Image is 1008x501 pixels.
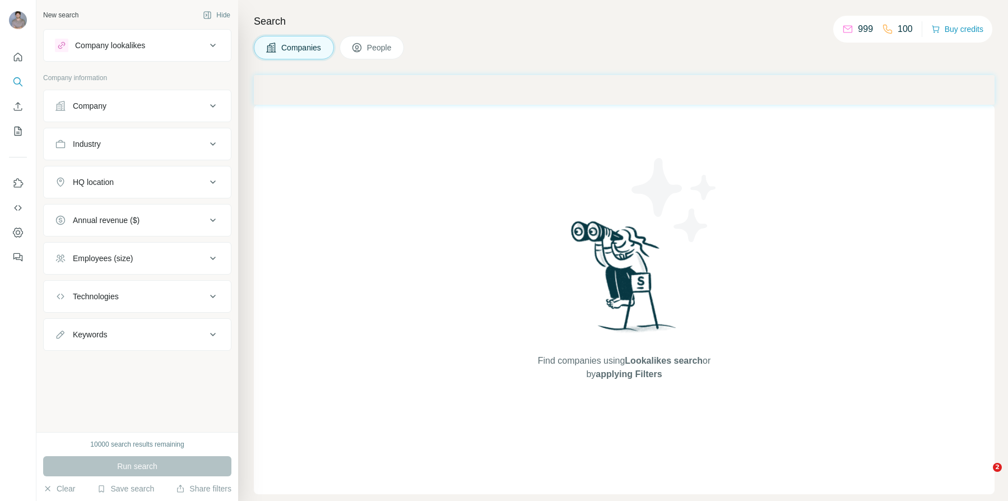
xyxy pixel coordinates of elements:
button: Company [44,92,231,119]
span: Lookalikes search [625,356,703,365]
button: Keywords [44,321,231,348]
div: New search [43,10,78,20]
button: Employees (size) [44,245,231,272]
span: People [367,42,393,53]
div: Company lookalikes [75,40,145,51]
p: 999 [858,22,873,36]
span: Companies [281,42,322,53]
div: HQ location [73,177,114,188]
button: Share filters [176,483,231,494]
button: Technologies [44,283,231,310]
div: 10000 search results remaining [90,439,184,449]
span: 2 [993,463,1002,472]
div: Annual revenue ($) [73,215,140,226]
button: Save search [97,483,154,494]
button: My lists [9,121,27,141]
div: Keywords [73,329,107,340]
button: Use Surfe on LinkedIn [9,173,27,193]
div: Company [73,100,106,112]
button: Company lookalikes [44,32,231,59]
button: Clear [43,483,75,494]
img: Avatar [9,11,27,29]
button: Search [9,72,27,92]
button: Buy credits [931,21,983,37]
button: Enrich CSV [9,96,27,117]
div: Employees (size) [73,253,133,264]
p: Company information [43,73,231,83]
iframe: Intercom live chat [970,463,997,490]
p: 100 [898,22,913,36]
button: HQ location [44,169,231,196]
button: Hide [195,7,238,24]
button: Industry [44,131,231,157]
img: Surfe Illustration - Woman searching with binoculars [566,218,682,343]
button: Feedback [9,247,27,267]
span: applying Filters [596,369,662,379]
button: Use Surfe API [9,198,27,218]
button: Dashboard [9,222,27,243]
button: Quick start [9,47,27,67]
img: Surfe Illustration - Stars [624,150,725,250]
h4: Search [254,13,995,29]
div: Industry [73,138,101,150]
span: Find companies using or by [535,354,714,381]
button: Annual revenue ($) [44,207,231,234]
div: Technologies [73,291,119,302]
iframe: Banner [254,75,995,105]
